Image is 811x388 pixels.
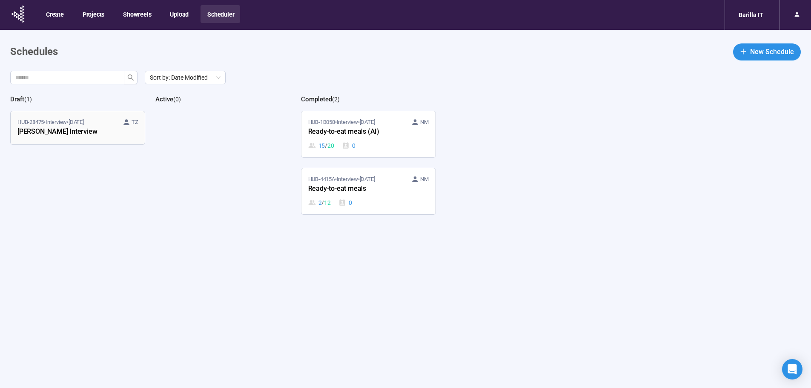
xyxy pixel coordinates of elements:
h2: Active [155,95,173,103]
h2: Draft [10,95,24,103]
time: [DATE] [69,119,84,125]
span: HUB-28475 • Interview • [17,118,84,126]
span: TZ [132,118,138,126]
span: NM [420,118,429,126]
h2: Completed [301,95,332,103]
div: 0 [338,198,352,207]
div: 2 [308,198,331,207]
a: HUB-4415A•Interview•[DATE] NMReady-to-eat meals2 / 120 [301,168,436,214]
div: Open Intercom Messenger [782,359,802,379]
h1: Schedules [10,44,58,60]
button: Create [39,5,70,23]
span: search [127,74,134,81]
span: HUB-4415A • Interview • [308,175,375,184]
time: [DATE] [360,176,375,182]
span: 12 [324,198,331,207]
span: HUB-1B058 • Interview • [308,118,375,126]
span: 20 [327,141,334,150]
span: / [321,198,324,207]
span: ( 1 ) [24,96,32,103]
button: plusNew Schedule [733,43,801,60]
span: plus [740,48,747,55]
button: Showreels [116,5,157,23]
button: Upload [163,5,195,23]
span: / [325,141,327,150]
div: Ready-to-eat meals [308,184,402,195]
a: HUB-28475•Interview•[DATE] TZ[PERSON_NAME] Interview [11,111,145,144]
span: New Schedule [750,46,794,57]
time: [DATE] [360,119,375,125]
a: HUB-1B058•Interview•[DATE] NMReady-to-eat meals (AI)15 / 200 [301,111,436,157]
span: ( 2 ) [332,96,340,103]
div: Barilla IT [734,7,768,23]
span: ( 0 ) [173,96,181,103]
div: [PERSON_NAME] Interview [17,126,111,138]
div: Ready-to-eat meals (AI) [308,126,402,138]
span: NM [420,175,429,184]
div: 15 [308,141,334,150]
span: Sort by: Date Modified [150,71,221,84]
button: Projects [76,5,110,23]
button: search [124,71,138,84]
div: 0 [342,141,355,150]
button: Scheduler [201,5,240,23]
